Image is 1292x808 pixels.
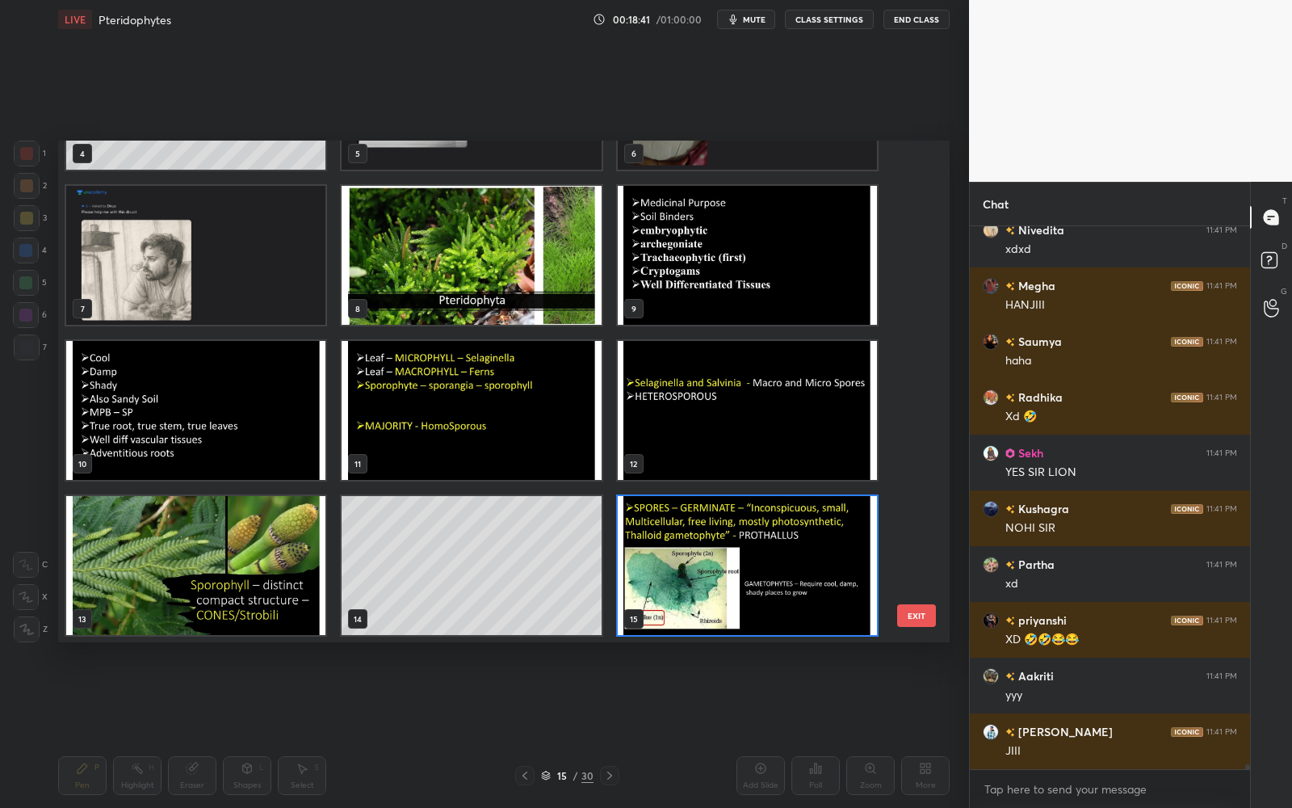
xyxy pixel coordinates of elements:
[785,10,874,29] button: CLASS SETTINGS
[1206,671,1237,681] div: 11:41 PM
[66,496,325,635] img: 1686273590D5Z6Y5.pdf
[1005,297,1237,314] div: HANJIII
[1206,337,1237,347] div: 11:41 PM
[13,238,47,263] div: 4
[1005,688,1237,704] div: yyy
[1171,504,1203,514] img: iconic-dark.1390631f.png
[983,222,999,238] img: 16b0e4dd108c499e9d164b0eac77f154.jpg
[1015,612,1067,629] h6: priyanshi
[618,341,877,480] img: 1686273590D5Z6Y5.pdf
[1015,500,1069,517] h6: Kushagra
[1206,560,1237,570] div: 11:41 PM
[342,341,601,480] img: 1686273590D5Z6Y5.pdf
[1005,561,1015,570] img: no-rating-badge.077c3623.svg
[14,141,46,166] div: 1
[883,10,950,29] button: End Class
[970,226,1250,769] div: grid
[1206,727,1237,737] div: 11:41 PM
[743,14,766,25] span: mute
[983,445,999,461] img: 56b89b479f954258b892cfc308b90f73.jpg
[1015,556,1055,573] h6: Partha
[983,334,999,350] img: 774709d2b3874b3f96c18abd0ee0d8e1.jpg
[14,205,47,231] div: 3
[983,557,999,573] img: 8f952aec5820445d80016681095541ed.jpg
[1282,195,1287,207] p: T
[1005,520,1237,537] div: NOHI SIR
[983,389,999,406] img: 3
[1005,393,1015,402] img: no-rating-badge.077c3623.svg
[1171,616,1203,625] img: iconic-dark.1390631f.png
[1206,281,1237,291] div: 11:41 PM
[1005,672,1015,681] img: no-rating-badge.077c3623.svg
[1005,728,1015,737] img: no-rating-badge.077c3623.svg
[1005,505,1015,514] img: no-rating-badge.077c3623.svg
[13,270,47,296] div: 5
[66,186,325,325] img: Divya-1759514342.3804042.jpg
[897,604,936,627] button: EXIT
[1005,743,1237,760] div: JIII
[1206,504,1237,514] div: 11:41 PM
[1005,409,1237,425] div: Xd 🤣
[1005,242,1237,258] div: xdxd
[1005,632,1237,648] div: XD 🤣🤣😂😂
[1206,393,1237,402] div: 11:41 PM
[983,668,999,684] img: 5ee5162e3b4040e08c2e6ef46dc66917.jpg
[1015,723,1113,740] h6: [PERSON_NAME]
[983,501,999,517] img: c8d8c9b88c844ad793ab8dcf0e7fdd89.jpg
[717,10,775,29] button: mute
[1171,337,1203,347] img: iconic-dark.1390631f.png
[1005,338,1015,347] img: no-rating-badge.077c3623.svg
[618,186,877,325] img: 1686273590D5Z6Y5.pdf
[1281,285,1287,297] p: G
[1005,448,1015,458] img: Learner_Badge_pro_50a137713f.svg
[1005,617,1015,625] img: no-rating-badge.077c3623.svg
[14,335,47,360] div: 7
[581,768,594,783] div: 30
[13,584,48,610] div: X
[1005,353,1237,369] div: haha
[1206,448,1237,458] div: 11:41 PM
[1015,667,1054,684] h6: Aakriti
[1015,277,1055,294] h6: Megha
[554,771,570,781] div: 15
[58,141,921,642] div: grid
[983,278,999,294] img: 8188689a7c6a4974a76d54a38d22c850.jpg
[970,183,1021,225] p: Chat
[342,186,601,325] img: 1686273590D5Z6Y5.pdf
[342,31,601,170] img: Rajat-1759514370.24105.jpg
[14,173,47,199] div: 2
[1005,226,1015,235] img: no-rating-badge.077c3623.svg
[99,12,171,27] h4: Pteridophytes
[1171,281,1203,291] img: iconic-dark.1390631f.png
[13,302,47,328] div: 6
[1171,393,1203,402] img: iconic-dark.1390631f.png
[1015,389,1063,406] h6: Radhika
[13,552,48,578] div: C
[58,10,92,29] div: LIVE
[618,496,877,635] img: 1686273590D5Z6Y5.pdf
[14,617,48,642] div: Z
[1015,221,1064,238] h6: Nivedita
[1206,616,1237,625] div: 11:41 PM
[1015,333,1062,350] h6: Saumya
[1005,576,1237,592] div: xd
[573,771,578,781] div: /
[1282,240,1287,252] p: D
[66,341,325,480] img: 1686273590D5Z6Y5.pdf
[1005,282,1015,291] img: no-rating-badge.077c3623.svg
[983,612,999,629] img: 7006d4c7669e48eb9e942bfc7f5ac3dc.jpg
[1015,444,1043,461] h6: Sekh
[1171,727,1203,737] img: iconic-dark.1390631f.png
[618,31,877,170] img: Vaishnavi-1759514385.5019977.jpg
[1206,225,1237,235] div: 11:41 PM
[1005,465,1237,481] div: YES SIR LION
[983,724,999,740] img: 6dcb54a517f8450f9c3d7f1b9d77352d.jpg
